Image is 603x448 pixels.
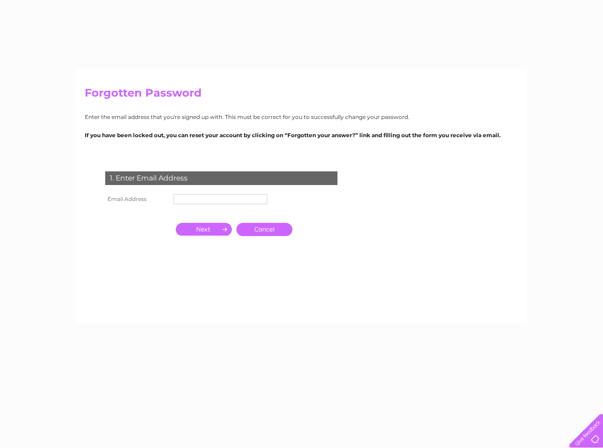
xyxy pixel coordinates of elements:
th: Email Address [103,192,171,206]
p: Enter the email address that you're signed up with. This must be correct for you to successfully ... [85,113,518,121]
p: If you have been locked out, you can reset your account by clicking on “Forgotten your answer?” l... [85,131,518,139]
h2: Forgotten Password [85,87,518,104]
a: Cancel [236,223,292,236]
div: 1. Enter Email Address [105,171,337,185]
